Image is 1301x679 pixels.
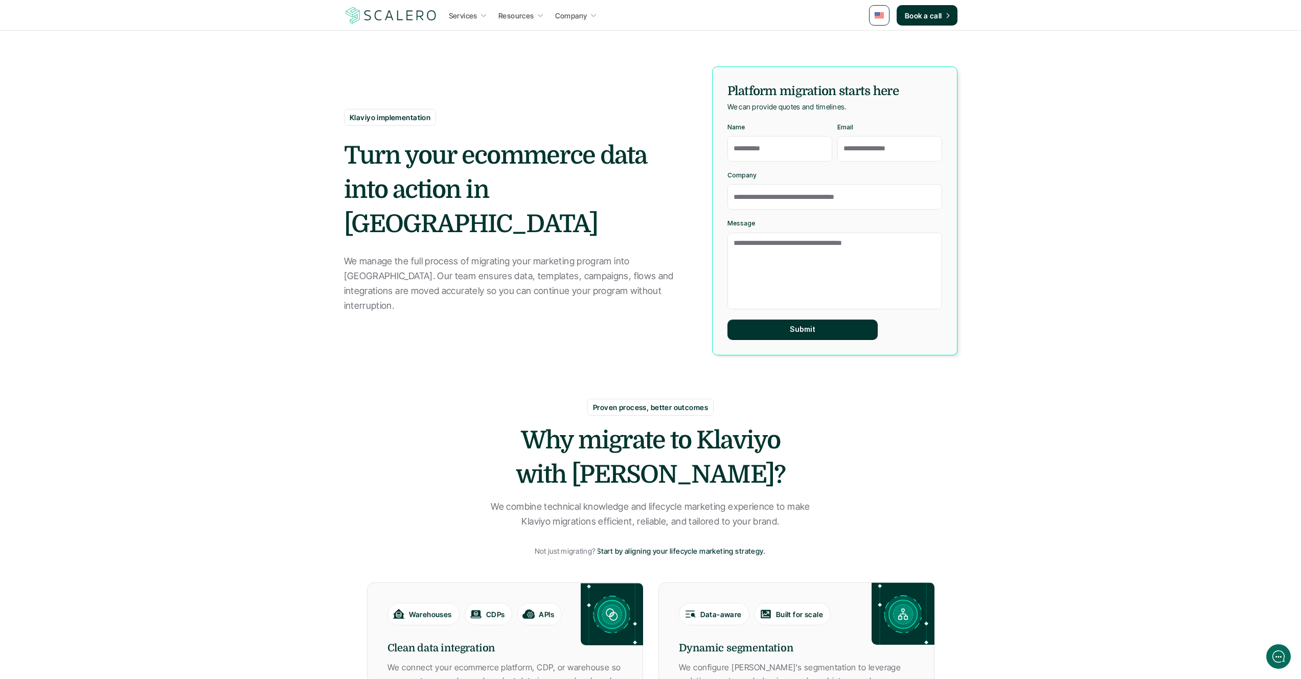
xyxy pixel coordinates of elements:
p: Services [449,10,477,21]
h6: Clean data integration [387,641,623,656]
h6: Dynamic segmentation [679,641,914,656]
p: Klaviyo implementation [350,112,430,123]
p: We can provide quotes and timelines. [727,100,847,113]
img: Scalero company logo [344,6,438,25]
p: We manage the full process of migrating your marketing program into [GEOGRAPHIC_DATA]. Our team e... [344,254,676,313]
a: Start by aligning your lifecycle marketing strategy. [597,546,767,556]
p: Name [727,124,745,131]
h2: Why migrate to Klaviyo with [PERSON_NAME]? [497,423,804,492]
iframe: gist-messenger-bubble-iframe [1266,644,1291,669]
p: Start by aligning your lifecycle marketing strategy. [597,546,765,556]
textarea: Message [727,233,942,309]
h5: Platform migration starts here [727,82,942,100]
p: Message [727,220,755,227]
p: We combine technical knowledge and lifecycle marketing experience to make Klaviyo migrations effi... [485,500,817,529]
p: APIs [539,609,554,620]
p: Built for scale [776,609,823,620]
a: Book a call [897,5,957,26]
p: CDPs [486,609,505,620]
p: Submit [790,325,815,334]
p: Company [555,10,587,21]
p: Proven process, better outcomes [593,402,708,413]
p: Book a call [905,10,942,21]
button: Submit [727,320,878,340]
p: Email [837,124,853,131]
button: New conversation [8,66,196,87]
input: Email [837,136,942,162]
input: Name [727,136,832,162]
p: Data-aware [700,609,742,620]
input: Company [727,184,942,210]
span: New conversation [66,73,123,81]
p: Warehouses [409,609,452,620]
span: We run on Gist [85,357,129,364]
p: Not just migrating? [535,545,595,557]
p: Resources [498,10,534,21]
p: Company [727,172,757,179]
h2: Turn your ecommerce data into action in [GEOGRAPHIC_DATA] [344,139,689,242]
